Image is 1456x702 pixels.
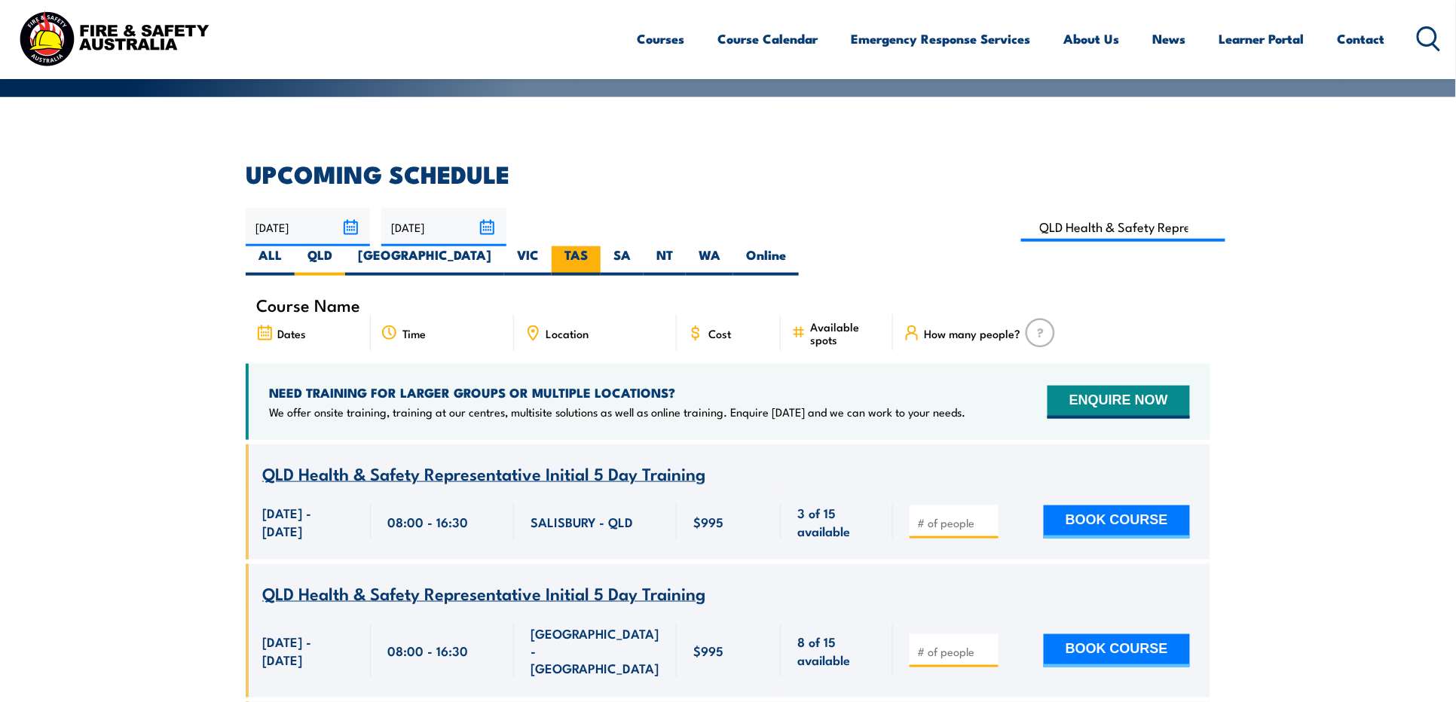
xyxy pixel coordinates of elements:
[387,642,468,659] span: 08:00 - 16:30
[402,327,426,340] span: Time
[262,633,354,668] span: [DATE] - [DATE]
[797,504,876,539] span: 3 of 15 available
[733,246,799,276] label: Online
[644,246,686,276] label: NT
[918,515,993,530] input: # of people
[708,327,731,340] span: Cost
[638,19,685,59] a: Courses
[852,19,1031,59] a: Emergency Response Services
[246,246,295,276] label: ALL
[262,580,705,606] span: QLD Health & Safety Representative Initial 5 Day Training
[345,246,504,276] label: [GEOGRAPHIC_DATA]
[546,327,589,340] span: Location
[531,513,633,530] span: SALISBURY - QLD
[693,513,723,530] span: $995
[797,633,876,668] span: 8 of 15 available
[387,513,468,530] span: 08:00 - 16:30
[262,465,705,484] a: QLD Health & Safety Representative Initial 5 Day Training
[686,246,733,276] label: WA
[552,246,601,276] label: TAS
[1064,19,1120,59] a: About Us
[811,320,882,346] span: Available spots
[1338,19,1385,59] a: Contact
[262,584,705,603] a: QLD Health & Safety Representative Initial 5 Day Training
[246,208,370,246] input: From date
[269,404,965,420] p: We offer onsite training, training at our centres, multisite solutions as well as online training...
[1044,634,1190,667] button: BOOK COURSE
[246,163,1210,184] h2: UPCOMING SCHEDULE
[918,644,993,659] input: # of people
[269,384,965,401] h4: NEED TRAINING FOR LARGER GROUPS OR MULTIPLE LOCATIONS?
[262,460,705,486] span: QLD Health & Safety Representative Initial 5 Day Training
[295,246,345,276] label: QLD
[277,327,306,340] span: Dates
[1153,19,1186,59] a: News
[601,246,644,276] label: SA
[1219,19,1305,59] a: Learner Portal
[262,504,354,539] span: [DATE] - [DATE]
[256,298,360,311] span: Course Name
[1021,212,1225,242] input: Search Course
[1048,386,1190,419] button: ENQUIRE NOW
[718,19,818,59] a: Course Calendar
[504,246,552,276] label: VIC
[531,624,660,677] span: [GEOGRAPHIC_DATA] - [GEOGRAPHIC_DATA]
[693,642,723,659] span: $995
[1044,505,1190,539] button: BOOK COURSE
[925,327,1021,340] span: How many people?
[381,208,506,246] input: To date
